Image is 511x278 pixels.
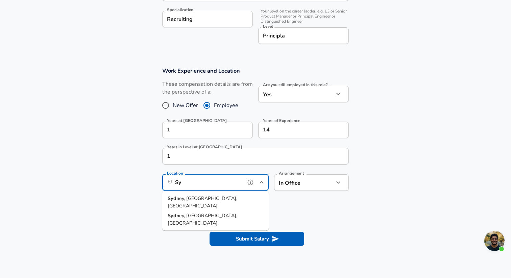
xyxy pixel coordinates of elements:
input: Specialization [162,11,253,27]
span: Employee [214,101,238,109]
label: Years of Experience [263,119,300,123]
input: L3 [261,30,346,41]
label: Location [167,171,183,175]
button: help [245,177,255,187]
label: Level [263,24,273,28]
button: Close [257,178,266,187]
label: Years at [GEOGRAPHIC_DATA] [167,119,227,123]
input: 0 [162,122,238,138]
button: Submit Salary [210,232,304,246]
div: Open chat [484,231,505,251]
strong: Sydn [168,212,179,219]
div: In Office [274,174,324,191]
label: Are you still employed in this role? [263,83,327,87]
span: ey, [GEOGRAPHIC_DATA], [GEOGRAPHIC_DATA] [168,212,237,226]
label: Specialization [167,8,193,12]
label: Years in Level at [GEOGRAPHIC_DATA] [167,145,242,149]
span: New Offer [173,101,198,109]
div: Yes [258,86,334,102]
input: 1 [162,148,334,165]
strong: Sydn [168,195,179,202]
label: These compensation details are from the perspective of a: [162,80,253,96]
label: Arrangement [279,171,304,175]
input: 7 [258,122,334,138]
span: Your level on the career ladder. e.g. L3 or Senior Product Manager or Principal Engineer or Disti... [258,9,349,24]
span: ey, [GEOGRAPHIC_DATA], [GEOGRAPHIC_DATA] [168,195,237,209]
h3: Work Experience and Location [162,67,349,75]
